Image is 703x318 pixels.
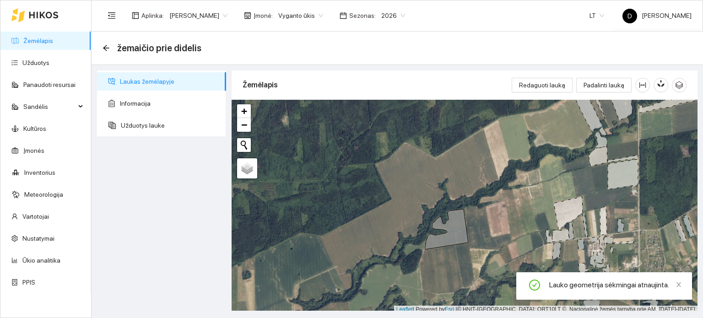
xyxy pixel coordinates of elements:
[456,306,457,313] span: |
[23,81,76,88] a: Panaudoti resursai
[589,9,604,22] span: LT
[24,191,63,198] a: Meteorologija
[549,280,681,291] div: Lauko geometrija sėkmingai atnaujinta.
[237,158,257,178] a: Layers
[349,11,376,21] span: Sezonas :
[241,105,247,117] span: +
[120,72,219,91] span: Laukas žemėlapyje
[23,97,76,116] span: Sandėlis
[381,9,405,22] span: 2026
[635,78,650,92] button: column-width
[584,80,624,90] span: Padalinti lauką
[24,169,55,176] a: Inventorius
[22,213,49,220] a: Vartotojai
[22,235,54,242] a: Nustatymai
[103,44,110,52] span: arrow-left
[627,9,632,23] span: D
[103,6,121,25] button: menu-fold
[141,11,164,21] span: Aplinka :
[237,118,251,132] a: Zoom out
[23,147,44,154] a: Įmonės
[445,306,454,313] a: Esri
[244,12,251,19] span: shop
[108,11,116,20] span: menu-fold
[237,138,251,152] button: Initiate a new search
[23,125,46,132] a: Kultūros
[22,257,60,264] a: Ūkio analitika
[519,80,565,90] span: Redaguoti lauką
[529,280,540,292] span: check-circle
[396,306,413,313] a: Leaflet
[636,81,649,89] span: column-width
[22,279,35,286] a: PPIS
[278,9,323,22] span: Vyganto ūkis
[169,9,227,22] span: Dovydas Baršauskas
[23,37,53,44] a: Žemėlapis
[132,12,139,19] span: layout
[254,11,273,21] span: Įmonė :
[22,59,49,66] a: Užduotys
[120,94,219,113] span: Informacija
[241,119,247,130] span: −
[237,104,251,118] a: Zoom in
[340,12,347,19] span: calendar
[243,72,512,98] div: Žemėlapis
[394,306,698,313] div: | Powered by © HNIT-[GEOGRAPHIC_DATA]; ORT10LT ©, Nacionalinė žemės tarnyba prie AM, [DATE]-[DATE]
[576,78,632,92] button: Padalinti lauką
[512,81,573,89] a: Redaguoti lauką
[512,78,573,92] button: Redaguoti lauką
[676,281,682,288] span: close
[576,81,632,89] a: Padalinti lauką
[117,41,201,55] span: žemaičio prie didelis
[121,116,219,135] span: Užduotys lauke
[103,44,110,52] div: Atgal
[622,12,692,19] span: [PERSON_NAME]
